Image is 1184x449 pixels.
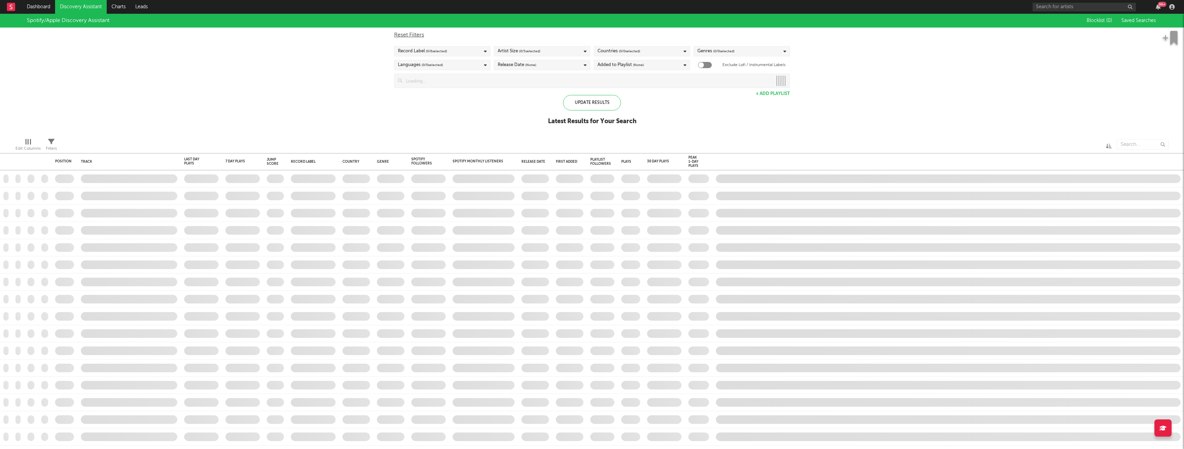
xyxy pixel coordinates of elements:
div: Track [81,160,174,164]
button: Filter by Playlist Followers [614,158,621,165]
span: (None) [633,61,644,69]
button: Filter by 7 Day Plays [253,158,260,165]
button: Filter by Position [75,158,82,165]
div: Record Label [398,47,447,55]
div: Position [55,159,72,163]
span: (None) [525,61,536,69]
span: ( 0 / 0 selected) [422,61,443,69]
div: Plays [621,160,631,164]
button: Saved Searches [1119,18,1157,23]
div: Reset Filters [394,31,790,39]
span: Blocklist [1087,18,1112,23]
div: Update Results [563,95,621,110]
div: Peak 1-Day Plays [688,156,699,168]
button: + Add Playlist [756,92,790,96]
button: Filter by Last Day Plays [212,158,219,165]
div: Added to Playlist [598,61,644,69]
div: 99 + [1158,2,1166,7]
div: Release Date [521,160,546,164]
button: Filter by Peak 1-Day Plays [702,158,709,165]
span: Saved Searches [1121,18,1157,23]
div: First Added [556,160,580,164]
button: Filter by Plays [635,158,642,165]
span: ( 0 / 0 selected) [619,47,640,55]
div: Spotify/Apple Discovery Assistant [27,17,109,25]
input: Search... [1117,139,1169,150]
div: Latest Results for Your Search [548,117,636,126]
div: Languages [398,61,443,69]
span: ( 0 / 5 selected) [519,47,540,55]
button: Filter by Spotify Monthly Listeners [508,158,515,165]
div: Jump Score [267,158,278,166]
div: Country [342,160,367,164]
button: 99+ [1156,4,1161,10]
div: Countries [598,47,640,55]
div: Playlist Followers [590,158,611,166]
input: Search for artists [1033,3,1136,11]
div: Artist Size [498,47,540,55]
span: ( 0 ) [1106,18,1112,23]
div: Genres [697,47,734,55]
div: Genre [377,160,401,164]
div: Release Date [498,61,536,69]
div: Last Day Plays [184,157,208,165]
div: 7 Day Plays [225,159,250,163]
div: Filters [46,136,57,156]
span: ( 0 / 6 selected) [426,47,447,55]
div: Record Label [291,160,332,164]
div: 30 Day Plays [647,159,671,163]
input: Loading... [402,74,772,88]
div: Filters [46,145,57,153]
div: Edit Columns [15,145,41,153]
div: Spotify Monthly Listeners [453,159,504,163]
span: ( 0 / 0 selected) [713,47,734,55]
button: Filter by Spotify Followers [439,158,446,165]
label: Exclude Lofi / Instrumental Labels [722,61,785,69]
div: Edit Columns [15,136,41,156]
div: Spotify Followers [411,157,435,165]
button: Filter by 30 Day Plays [675,158,681,165]
button: Filter by Jump Score [282,158,289,165]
